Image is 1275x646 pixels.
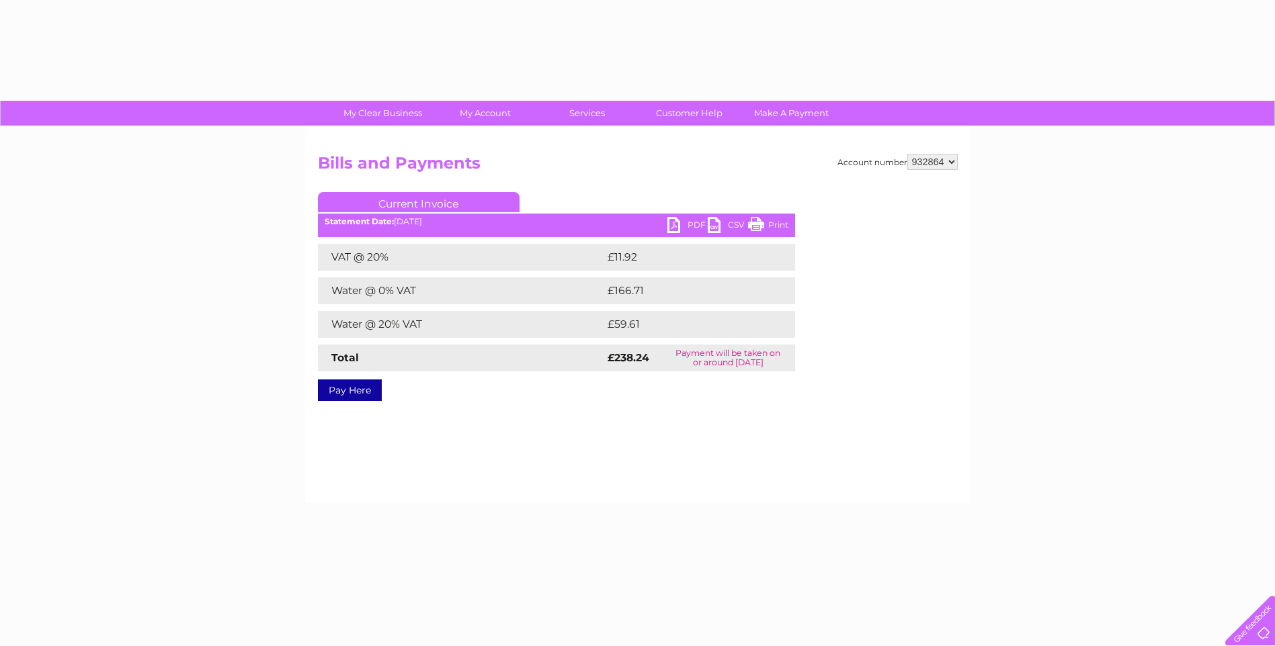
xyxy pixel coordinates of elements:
a: Print [748,217,788,236]
div: Account number [837,154,958,170]
td: VAT @ 20% [318,244,604,271]
td: Payment will be taken on or around [DATE] [661,344,794,371]
a: Customer Help [634,101,745,126]
td: £166.71 [604,277,770,304]
strong: Total [331,351,359,364]
a: My Account [429,101,540,126]
a: Services [532,101,643,126]
td: Water @ 0% VAT [318,277,604,304]
b: Statement Date: [325,216,394,226]
a: My Clear Business [327,101,438,126]
td: Water @ 20% VAT [318,311,604,338]
strong: £238.24 [608,351,649,364]
div: [DATE] [318,217,795,226]
a: Make A Payment [736,101,847,126]
a: PDF [667,217,708,236]
td: £11.92 [604,244,766,271]
h2: Bills and Payments [318,154,958,179]
a: CSV [708,217,748,236]
a: Current Invoice [318,192,520,212]
td: £59.61 [604,311,767,338]
a: Pay Here [318,379,382,401]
